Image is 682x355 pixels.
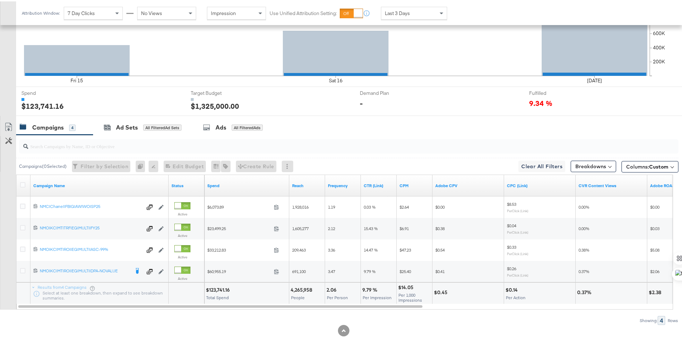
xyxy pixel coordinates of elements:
[207,224,271,230] span: $23,499.25
[19,162,67,168] div: Campaigns ( 0 Selected)
[207,267,271,273] span: $60,955.19
[206,285,232,292] div: $123,741.16
[68,9,95,15] span: 7 Day Clicks
[649,162,668,169] span: Custom
[207,246,271,251] span: $33,212.83
[506,293,526,299] span: Per Action
[529,88,583,95] span: Fulfilled
[291,293,305,299] span: People
[328,203,335,208] span: 1.19
[507,207,528,211] sub: Per Click (Link)
[116,122,138,130] div: Ad Sets
[174,210,190,215] label: Active
[650,203,659,208] span: $0.00
[579,267,589,273] span: 0.37%
[363,293,392,299] span: Per Impression
[40,224,142,231] a: NMO|KC|MT|TRF|EG|MULTI|FY25
[400,246,411,251] span: $47.23
[650,246,659,251] span: $5.08
[579,203,589,208] span: 0.00%
[21,9,60,14] div: Attribution Window:
[327,285,339,292] div: 2.06
[174,253,190,258] label: Active
[507,222,516,227] span: $0.04
[191,99,239,110] div: $1,325,000.00
[360,88,413,95] span: Demand Plan
[232,123,263,130] div: All Filtered Ads
[400,224,409,230] span: $6.91
[521,161,562,170] span: Clear All Filters
[328,224,335,230] span: 2.12
[206,293,229,299] span: Total Spend
[40,224,142,229] div: NMO|KC|MT|TRF|EG|MULTI|FY25
[360,97,363,107] div: -
[136,159,149,171] div: 0
[40,267,130,272] div: NMO|KC|MT|ROI|EG|MULTI|DPA-NOVALUE
[40,202,142,208] div: NMC|Chanel|FBIG|AW|WO|SP25
[507,229,528,233] sub: Per Click (Link)
[529,97,552,106] span: 9.34 %
[32,122,64,130] div: Campaigns
[579,224,589,230] span: 0.00%
[507,200,516,205] span: $8.53
[191,88,245,95] span: Target Budget
[398,283,416,290] div: $14.05
[216,122,226,130] div: Ads
[292,224,309,230] span: 1,605,277
[385,9,410,15] span: Last 3 Days
[507,243,516,248] span: $0.33
[649,288,663,295] div: $2.38
[518,159,565,171] button: Clear All Filters
[171,181,202,187] a: Shows the current state of your Ad Campaign.
[579,246,589,251] span: 0.38%
[328,246,335,251] span: 3.36
[400,267,411,273] span: $25.40
[650,224,659,230] span: $0.03
[328,181,358,187] a: The average number of times your ad was served to each person.
[21,88,75,95] span: Spend
[40,245,142,252] a: NMO|KC|MT|ROI|EG|MULTI|ASC-99%
[507,181,573,187] a: The average cost for each link click you've received from your ad.
[650,267,659,273] span: $2.06
[435,224,445,230] span: $0.38
[364,203,376,208] span: 0.03 %
[174,232,190,237] label: Active
[400,181,430,187] a: The average cost you've paid to have 1,000 impressions of your ad.
[435,267,445,273] span: $0.41
[579,181,644,187] a: CVR Content Views
[292,267,306,273] span: 691,100
[621,160,678,171] button: Columns:Custom
[507,272,528,276] sub: Per Click (Link)
[434,288,450,295] div: $0.45
[577,288,594,295] div: 0.37%
[328,267,335,273] span: 3.47
[362,285,379,292] div: 9.79 %
[364,267,376,273] span: 9.79 %
[40,245,142,251] div: NMO|KC|MT|ROI|EG|MULTI|ASC-99%
[435,203,445,208] span: $0.00
[506,285,520,292] div: $0.14
[270,9,337,15] label: Use Unified Attribution Setting:
[329,76,343,83] text: Sat 16
[364,246,378,251] span: 14.47 %
[71,76,83,83] text: Fri 15
[364,181,394,187] a: The number of clicks received on a link in your ad divided by the number of impressions.
[292,181,322,187] a: The number of people your ad was served to.
[639,317,658,322] div: Showing:
[364,224,378,230] span: 15.43 %
[292,246,306,251] span: 209,463
[292,203,309,208] span: 1,928,016
[400,203,409,208] span: $2.64
[28,135,618,149] input: Search Campaigns by Name, ID or Objective
[435,181,501,187] a: Adobe CPV
[33,181,166,187] a: Your campaign name.
[435,246,445,251] span: $0.54
[507,264,516,270] span: $0.26
[398,291,422,301] span: Per 1,000 Impressions
[211,9,236,15] span: Impression
[587,76,602,83] text: [DATE]
[507,250,528,254] sub: Per Click (Link)
[143,123,182,130] div: All Filtered Ad Sets
[207,203,271,208] span: $6,073.89
[658,315,665,324] div: 4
